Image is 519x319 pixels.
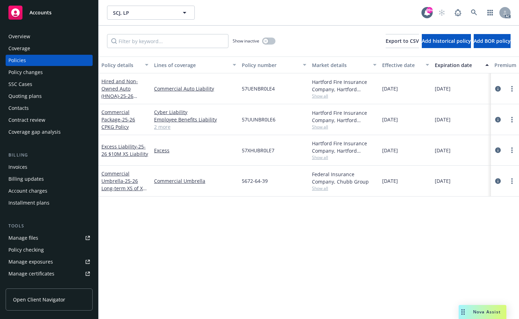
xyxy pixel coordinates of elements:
[386,34,419,48] button: Export to CSV
[312,140,377,154] div: Hartford Fire Insurance Company, Hartford Insurance Group
[459,305,467,319] div: Drag to move
[494,146,502,154] a: circleInformation
[312,93,377,99] span: Show all
[6,91,93,102] a: Quoting plans
[6,222,93,230] div: Tools
[6,280,93,291] a: Manage claims
[6,67,93,78] a: Policy changes
[494,177,502,185] a: circleInformation
[233,38,259,44] span: Show inactive
[474,34,511,48] button: Add BOR policy
[8,244,44,255] div: Policy checking
[107,34,228,48] input: Filter by keyword...
[426,7,433,13] div: 99+
[6,79,93,90] a: SSC Cases
[382,147,398,154] span: [DATE]
[8,185,47,197] div: Account charges
[6,114,93,126] a: Contract review
[382,116,398,123] span: [DATE]
[8,79,32,90] div: SSC Cases
[312,171,377,185] div: Federal Insurance Company, Chubb Group
[6,102,93,114] a: Contacts
[382,177,398,185] span: [DATE]
[6,43,93,54] a: Coverage
[242,85,275,92] span: 57UENBR0LE4
[435,116,451,123] span: [DATE]
[154,116,236,123] a: Employee Benefits Liability
[101,109,135,130] a: Commercial Package
[242,147,274,154] span: 57XHUBR0LE7
[6,152,93,159] div: Billing
[435,6,449,20] a: Start snowing
[8,67,43,78] div: Policy changes
[8,280,44,291] div: Manage claims
[6,256,93,267] a: Manage exposures
[8,43,30,54] div: Coverage
[459,305,506,319] button: Nova Assist
[8,91,42,102] div: Quoting plans
[6,55,93,66] a: Policies
[8,268,54,279] div: Manage certificates
[6,244,93,255] a: Policy checking
[6,185,93,197] a: Account charges
[312,109,377,124] div: Hartford Fire Insurance Company, Hartford Insurance Group
[312,185,377,191] span: Show all
[8,161,27,173] div: Invoices
[8,197,49,208] div: Installment plans
[242,177,268,185] span: 5672-64-39
[239,57,309,73] button: Policy number
[435,177,451,185] span: [DATE]
[242,61,299,69] div: Policy number
[101,170,146,199] a: Commercial Umbrella
[113,9,174,16] span: SCJ, LP
[6,197,93,208] a: Installment plans
[154,85,236,92] a: Commercial Auto Liability
[154,123,236,131] a: 2 more
[6,173,93,185] a: Billing updates
[99,57,151,73] button: Policy details
[8,232,38,244] div: Manage files
[312,124,377,130] span: Show all
[29,10,52,15] span: Accounts
[154,177,236,185] a: Commercial Umbrella
[309,57,379,73] button: Market details
[494,85,502,93] a: circleInformation
[508,115,516,124] a: more
[151,57,239,73] button: Lines of coverage
[8,173,44,185] div: Billing updates
[101,178,147,199] span: - 25-26 Long-term XS of XS Liability Policy
[508,146,516,154] a: more
[508,85,516,93] a: more
[467,6,481,20] a: Search
[6,126,93,138] a: Coverage gap analysis
[8,114,45,126] div: Contract review
[432,57,492,73] button: Expiration date
[379,57,432,73] button: Effective date
[473,309,501,315] span: Nova Assist
[435,85,451,92] span: [DATE]
[101,78,138,107] a: Hired and Non-Owned Auto (HNOA)
[6,161,93,173] a: Invoices
[312,78,377,93] div: Hartford Fire Insurance Company, Hartford Insurance Group
[6,3,93,22] a: Accounts
[422,38,471,44] span: Add historical policy
[382,61,421,69] div: Effective date
[312,154,377,160] span: Show all
[382,85,398,92] span: [DATE]
[422,34,471,48] button: Add historical policy
[13,296,65,303] span: Open Client Navigator
[107,6,195,20] button: SCJ, LP
[6,31,93,42] a: Overview
[8,126,61,138] div: Coverage gap analysis
[8,55,26,66] div: Policies
[8,31,30,42] div: Overview
[435,147,451,154] span: [DATE]
[508,177,516,185] a: more
[494,115,502,124] a: circleInformation
[6,268,93,279] a: Manage certificates
[101,61,141,69] div: Policy details
[154,108,236,116] a: Cyber Liability
[435,61,481,69] div: Expiration date
[451,6,465,20] a: Report a Bug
